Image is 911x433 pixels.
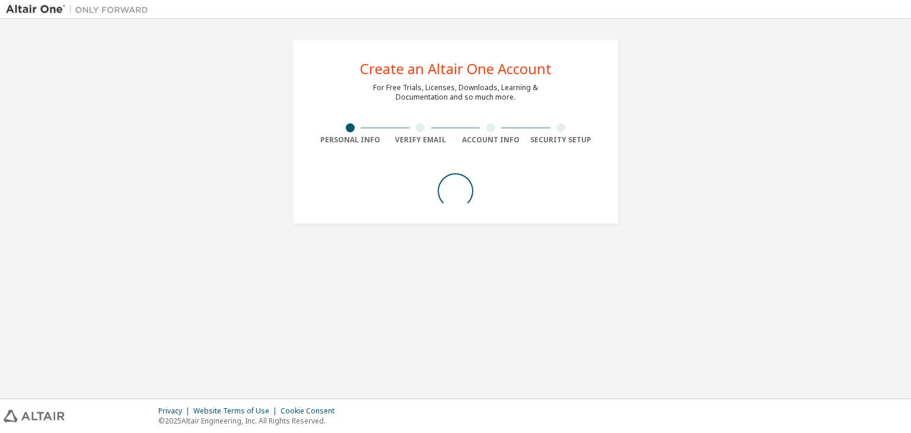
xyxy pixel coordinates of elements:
[281,406,342,416] div: Cookie Consent
[6,4,154,15] img: Altair One
[4,410,65,422] img: altair_logo.svg
[526,135,597,145] div: Security Setup
[193,406,281,416] div: Website Terms of Use
[158,406,193,416] div: Privacy
[315,135,386,145] div: Personal Info
[360,62,552,76] div: Create an Altair One Account
[158,416,342,426] p: © 2025 Altair Engineering, Inc. All Rights Reserved.
[386,135,456,145] div: Verify Email
[455,135,526,145] div: Account Info
[373,83,538,102] div: For Free Trials, Licenses, Downloads, Learning & Documentation and so much more.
